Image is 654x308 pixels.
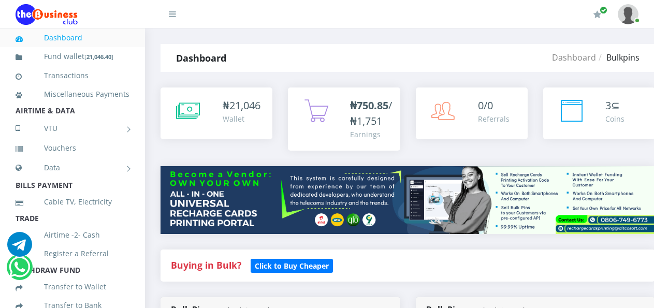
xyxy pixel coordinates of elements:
span: Renew/Upgrade Subscription [600,6,607,14]
span: 21,046 [229,98,260,112]
a: VTU [16,115,129,141]
li: Bulkpins [596,51,640,64]
a: ₦750.85/₦1,751 Earnings [288,87,400,151]
strong: Buying in Bulk? [171,259,241,271]
a: Dashboard [552,52,596,63]
a: Transactions [16,64,129,87]
a: ₦21,046 Wallet [161,87,272,139]
div: Earnings [350,129,392,140]
b: Click to Buy Cheaper [255,261,329,271]
b: 21,046.40 [86,53,111,61]
a: Click to Buy Cheaper [251,259,333,271]
a: 0/0 Referrals [416,87,528,139]
a: Airtime -2- Cash [16,223,129,247]
img: Logo [16,4,78,25]
a: Fund wallet[21,046.40] [16,45,129,69]
div: ₦ [223,98,260,113]
div: Wallet [223,113,260,124]
a: Vouchers [16,136,129,160]
span: /₦1,751 [350,98,392,128]
a: Chat for support [7,240,32,257]
span: 0/0 [478,98,493,112]
a: Dashboard [16,26,129,50]
i: Renew/Upgrade Subscription [593,10,601,19]
div: Referrals [478,113,510,124]
strong: Dashboard [176,52,226,64]
small: [ ] [84,53,113,61]
a: Chat for support [9,262,30,280]
b: ₦750.85 [350,98,388,112]
div: Coins [605,113,624,124]
a: Register a Referral [16,242,129,266]
a: Data [16,155,129,181]
a: Cable TV, Electricity [16,190,129,214]
span: 3 [605,98,611,112]
img: User [618,4,638,24]
div: ⊆ [605,98,624,113]
a: Transfer to Wallet [16,275,129,299]
a: Miscellaneous Payments [16,82,129,106]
